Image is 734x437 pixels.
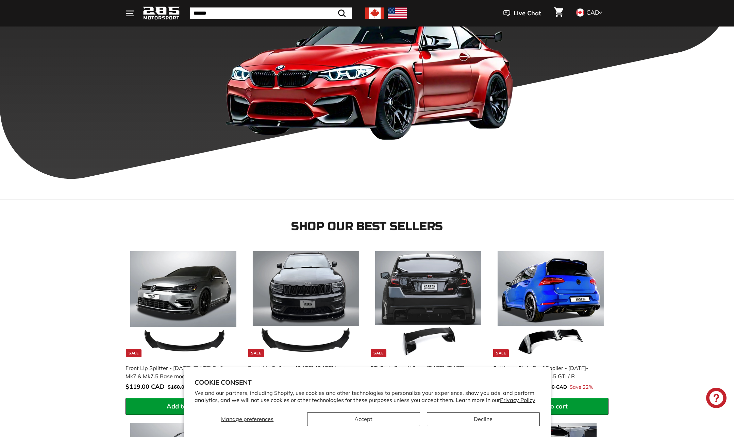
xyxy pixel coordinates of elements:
[143,5,180,21] img: Logo_285_Motorsport_areodynamics_components
[535,384,567,390] span: $320.00 CAD
[371,349,386,357] div: Sale
[514,9,541,18] span: Live Chat
[126,349,141,357] div: Sale
[493,349,509,357] div: Sale
[534,402,568,410] span: Add to cart
[195,378,540,386] h2: Cookie consent
[126,383,165,390] span: $119.00 CAD
[248,246,364,398] a: Sale Front Lip Splitter - [DATE]-[DATE] Jeep Grand Cherokee Wk2 Save 26%
[126,364,234,380] div: Front Lip Splitter - [DATE]-[DATE] Golf Mk7 & Mk7.5 Base model / GTI / R
[570,384,593,391] span: Save 22%
[500,397,535,403] a: Privacy Policy
[370,364,479,380] div: STI Style Rear Wing - [DATE]-[DATE] Subaru WRX & WRX STI VA Sedan
[495,5,550,22] button: Live Chat
[550,2,567,25] a: Cart
[427,412,540,426] button: Decline
[370,246,486,398] a: Sale STI Style Rear Wing - [DATE]-[DATE] Subaru WRX & WRX STI VA Sedan Save 33%
[248,364,357,380] div: Front Lip Splitter - [DATE]-[DATE] Jeep Grand Cherokee Wk2
[307,412,420,426] button: Accept
[221,416,273,422] span: Manage preferences
[195,389,540,404] p: We and our partners, including Shopify, use cookies and other technologies to personalize your ex...
[167,402,200,410] span: Add to cart
[493,364,602,380] div: Oettinger Style Roof Spoiler - [DATE]-[DATE] Golf Mk7 & Mk7.5 GTI / R
[190,7,352,19] input: Search
[126,220,608,233] h2: Shop our Best Sellers
[586,8,599,16] span: CAD
[248,349,264,357] div: Sale
[195,412,301,426] button: Manage preferences
[493,398,608,415] button: Add to cart
[168,384,200,390] span: $160.00 CAD
[493,246,608,398] a: Sale Oettinger Style Roof Spoiler - [DATE]-[DATE] Golf Mk7 & Mk7.5 GTI / R Save 22%
[126,398,241,415] button: Add to cart
[704,388,729,410] inbox-online-store-chat: Shopify online store chat
[126,246,241,398] a: Sale Front Lip Splitter - [DATE]-[DATE] Golf Mk7 & Mk7.5 Base model / GTI / R Save 26%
